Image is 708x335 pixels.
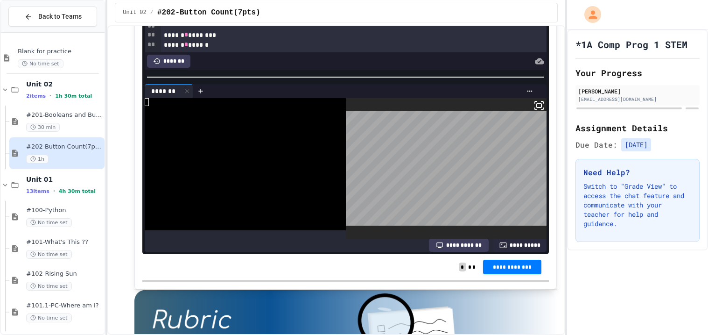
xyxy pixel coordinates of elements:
[26,188,49,194] span: 13 items
[8,7,97,27] button: Back to Teams
[621,138,651,151] span: [DATE]
[26,155,49,164] span: 1h
[123,9,146,16] span: Unit 02
[26,111,103,119] span: #201-Booleans and Buttons(7pts)
[26,207,103,214] span: #100-Python
[575,139,617,150] span: Due Date:
[575,121,700,135] h2: Assignment Details
[55,93,92,99] span: 1h 30m total
[575,66,700,79] h2: Your Progress
[26,218,72,227] span: No time set
[26,238,103,246] span: #101-What's This ??
[18,59,63,68] span: No time set
[26,270,103,278] span: #102-Rising Sun
[26,93,46,99] span: 2 items
[26,175,103,184] span: Unit 01
[583,182,692,228] p: Switch to "Grade View" to access the chat feature and communicate with your teacher for help and ...
[18,48,103,56] span: Blank for practice
[157,7,260,18] span: #202-Button Count(7pts)
[150,9,154,16] span: /
[59,188,96,194] span: 4h 30m total
[26,80,103,88] span: Unit 02
[26,143,103,151] span: #202-Button Count(7pts)
[38,12,82,21] span: Back to Teams
[49,92,51,100] span: •
[575,38,687,51] h1: *1A Comp Prog 1 STEM
[53,187,55,195] span: •
[575,4,603,25] div: My Account
[26,302,103,310] span: #101.1-PC-Where am I?
[578,96,697,103] div: [EMAIL_ADDRESS][DOMAIN_NAME]
[26,123,60,132] span: 30 min
[583,167,692,178] h3: Need Help?
[26,314,72,322] span: No time set
[26,282,72,291] span: No time set
[578,87,697,95] div: [PERSON_NAME]
[26,250,72,259] span: No time set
